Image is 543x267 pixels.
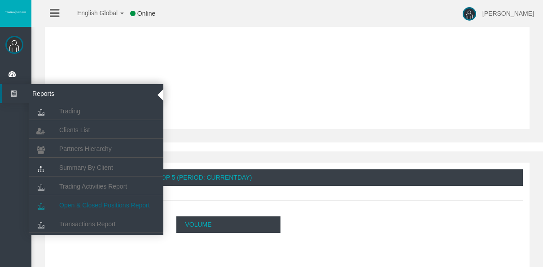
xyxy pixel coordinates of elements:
[59,145,112,152] span: Partners Hierarchy
[29,141,163,157] a: Partners Hierarchy
[52,169,523,186] div: Volume Traded By Symbol | Top 5 (Period: CurrentDay)
[59,164,113,171] span: Summary By Client
[137,10,155,17] span: Online
[176,216,281,233] p: Volume
[29,103,163,119] a: Trading
[59,183,127,190] span: Trading Activities Report
[29,216,163,232] a: Transactions Report
[26,84,114,103] span: Reports
[482,10,534,17] span: [PERSON_NAME]
[463,7,476,21] img: user-image
[4,10,27,14] img: logo.svg
[29,159,163,176] a: Summary By Client
[59,202,150,209] span: Open & Closed Positions Report
[66,9,118,17] span: English Global
[59,126,90,133] span: Clients List
[59,108,80,115] span: Trading
[2,84,163,103] a: Reports
[29,122,163,138] a: Clients List
[29,197,163,213] a: Open & Closed Positions Report
[29,178,163,194] a: Trading Activities Report
[59,220,116,228] span: Transactions Report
